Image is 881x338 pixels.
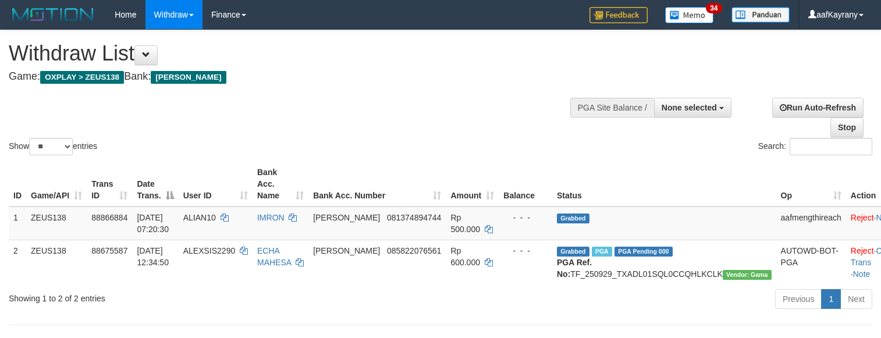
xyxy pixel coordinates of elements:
td: 2 [9,240,26,284]
span: 88675587 [91,246,127,255]
span: Grabbed [557,247,589,257]
a: Next [840,289,872,309]
a: Reject [851,213,874,222]
th: Trans ID: activate to sort column ascending [87,162,132,207]
th: Bank Acc. Number: activate to sort column ascending [308,162,446,207]
span: OXPLAY > ZEUS138 [40,71,124,84]
img: Button%20Memo.svg [665,7,714,23]
th: Balance [499,162,552,207]
span: Grabbed [557,214,589,223]
span: [PERSON_NAME] [313,246,380,255]
label: Search: [758,138,872,155]
span: None selected [662,103,717,112]
td: ZEUS138 [26,207,87,240]
th: Status [552,162,776,207]
img: Feedback.jpg [589,7,648,23]
a: ECHA MAHESA [257,246,291,267]
span: Marked by aafpengsreynich [592,247,612,257]
select: Showentries [29,138,73,155]
input: Search: [790,138,872,155]
h1: Withdraw List [9,42,576,65]
span: Copy 085822076561 to clipboard [387,246,441,255]
th: ID [9,162,26,207]
span: 34 [706,3,722,13]
div: Showing 1 to 2 of 2 entries [9,288,358,304]
td: ZEUS138 [26,240,87,284]
th: Game/API: activate to sort column ascending [26,162,87,207]
span: [DATE] 07:20:30 [137,213,169,234]
td: aafmengthireach [776,207,846,240]
a: 1 [821,289,841,309]
th: Date Trans.: activate to sort column descending [132,162,178,207]
button: None selected [654,98,731,118]
a: Note [853,269,871,279]
span: [PERSON_NAME] [151,71,226,84]
div: - - - [503,212,548,223]
a: IMRON [257,213,285,222]
b: PGA Ref. No: [557,258,592,279]
a: Reject [851,246,874,255]
th: Bank Acc. Name: activate to sort column ascending [253,162,308,207]
th: Amount: activate to sort column ascending [446,162,499,207]
span: 88866884 [91,213,127,222]
th: Op: activate to sort column ascending [776,162,846,207]
a: Previous [775,289,822,309]
span: Rp 600.000 [450,246,480,267]
span: Vendor URL: https://trx31.1velocity.biz [723,270,772,280]
td: AUTOWD-BOT-PGA [776,240,846,284]
h4: Game: Bank: [9,71,576,83]
span: ALIAN10 [183,213,216,222]
a: Stop [830,118,864,137]
div: PGA Site Balance / [570,98,654,118]
td: 1 [9,207,26,240]
span: [DATE] 12:34:50 [137,246,169,267]
td: TF_250929_TXADL01SQL0CCQHLKCLK [552,240,776,284]
span: ALEXSIS2290 [183,246,236,255]
span: PGA Pending [614,247,673,257]
a: Run Auto-Refresh [772,98,864,118]
span: [PERSON_NAME] [313,213,380,222]
span: Copy 081374894744 to clipboard [387,213,441,222]
img: MOTION_logo.png [9,6,97,23]
img: panduan.png [731,7,790,23]
span: Rp 500.000 [450,213,480,234]
th: User ID: activate to sort column ascending [179,162,253,207]
label: Show entries [9,138,97,155]
div: - - - [503,245,548,257]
